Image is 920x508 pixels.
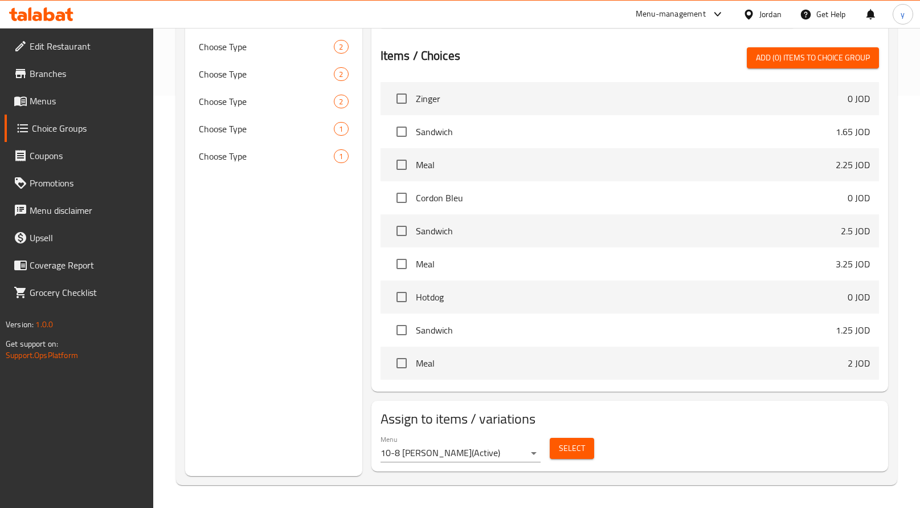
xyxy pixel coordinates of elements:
span: Choose Type [199,95,334,108]
span: 1 [334,124,347,135]
span: Add (0) items to choice group [756,51,870,65]
span: Select choice [390,219,414,243]
a: Edit Restaurant [5,32,154,60]
span: Cordon Bleu [416,191,848,205]
div: Choose Type1 [185,143,362,170]
span: Meal [416,356,848,370]
div: Choices [334,122,348,136]
p: 0 JOD [848,290,870,304]
span: Menus [30,94,145,108]
span: Promotions [30,176,145,190]
span: Choose Type [199,67,334,81]
p: 1.65 JOD [836,125,870,139]
div: Menu-management [636,7,706,21]
span: y [901,8,905,21]
div: Choices [334,40,348,54]
a: Coverage Report [5,251,154,279]
span: Select choice [390,318,414,342]
span: 1 [334,151,347,162]
a: Upsell [5,224,154,251]
span: Hotdog [416,290,848,304]
span: Select [559,441,585,456]
span: Choose Type [199,122,334,136]
a: Branches [5,60,154,87]
span: Select choice [390,87,414,111]
span: Sandwich [416,125,836,139]
span: Select choice [390,351,414,375]
span: Select choice [390,120,414,144]
a: Menus [5,87,154,115]
span: Sandwich [416,224,841,238]
span: Meal [416,257,836,271]
span: Select choice [390,285,414,309]
p: 1.25 JOD [836,323,870,337]
span: Choice Groups [32,121,145,135]
div: Choose Type1 [185,115,362,143]
h2: Items / Choices [381,47,460,64]
span: Edit Restaurant [30,39,145,53]
span: 2 [334,42,347,52]
span: Grocery Checklist [30,286,145,299]
a: Promotions [5,169,154,197]
div: Choices [334,149,348,163]
div: Choose Type2 [185,88,362,115]
a: Support.OpsPlatform [6,348,78,363]
p: 2.25 JOD [836,158,870,172]
div: Jordan [759,8,782,21]
p: 0 JOD [848,92,870,105]
a: Menu disclaimer [5,197,154,224]
p: 3.25 JOD [836,257,870,271]
button: Add (0) items to choice group [747,47,879,68]
span: Upsell [30,231,145,245]
span: Get support on: [6,336,58,351]
span: Zinger [416,92,848,105]
span: 1.0.0 [35,317,53,332]
span: 2 [334,69,347,80]
span: Coverage Report [30,258,145,272]
span: Choose Type [199,149,334,163]
p: 0 JOD [848,191,870,205]
span: Meal [416,158,836,172]
span: 2 [334,96,347,107]
p: 2 JOD [848,356,870,370]
span: Select choice [390,153,414,177]
a: Coupons [5,142,154,169]
a: Grocery Checklist [5,279,154,306]
a: Choice Groups [5,115,154,142]
div: Choices [334,95,348,108]
span: Coupons [30,149,145,162]
span: Menu disclaimer [30,204,145,217]
p: 2.5 JOD [841,224,870,238]
span: Select choice [390,186,414,210]
span: Sandwich [416,323,836,337]
span: Branches [30,67,145,80]
div: 10-8 [PERSON_NAME](Active) [381,444,541,462]
h2: Assign to items / variations [381,410,879,428]
div: Choose Type2 [185,33,362,60]
span: Version: [6,317,34,332]
span: Choose Type [199,40,334,54]
div: Choose Type2 [185,60,362,88]
button: Select [550,438,594,459]
div: Choices [334,67,348,81]
label: Menu [381,436,397,442]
